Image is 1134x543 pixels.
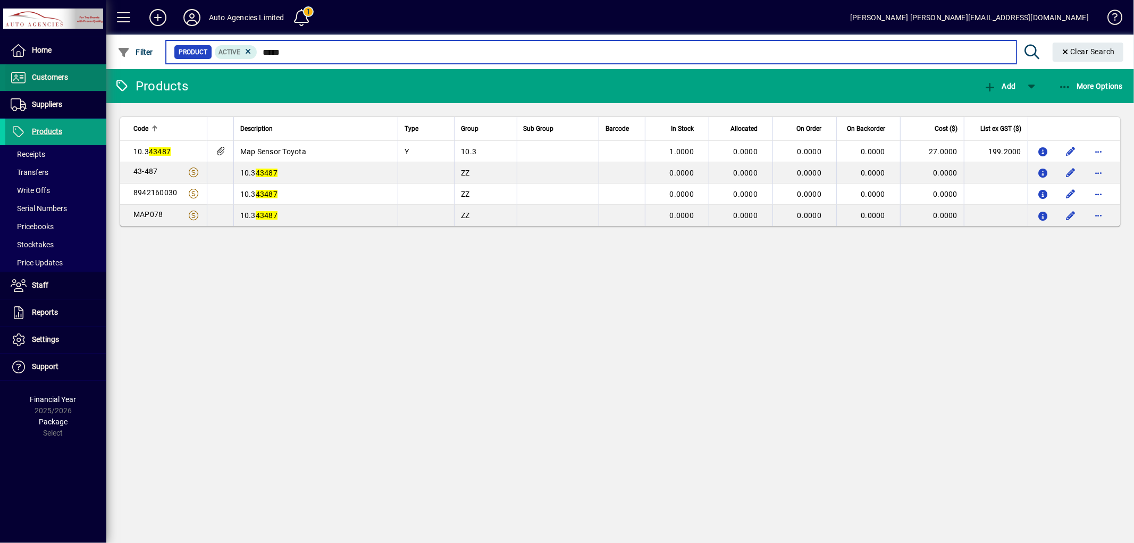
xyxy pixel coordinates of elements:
[30,395,77,404] span: Financial Year
[861,211,886,220] span: 0.0000
[5,91,106,118] a: Suppliers
[5,272,106,299] a: Staff
[670,147,694,156] span: 1.0000
[32,127,62,136] span: Products
[1090,143,1107,160] button: More options
[215,45,257,59] mat-chip: Activation Status: Active
[850,9,1089,26] div: [PERSON_NAME] [PERSON_NAME][EMAIL_ADDRESS][DOMAIN_NAME]
[461,211,470,220] span: ZZ
[670,169,694,177] span: 0.0000
[980,123,1021,135] span: List ex GST ($)
[11,186,50,195] span: Write Offs
[240,211,278,220] span: 10.3
[670,190,694,198] span: 0.0000
[900,162,964,183] td: 0.0000
[1053,43,1124,62] button: Clear
[861,169,886,177] span: 0.0000
[5,299,106,326] a: Reports
[5,218,106,236] a: Pricebooks
[797,169,822,177] span: 0.0000
[149,147,171,156] em: 43487
[1059,82,1123,90] span: More Options
[1090,186,1107,203] button: More options
[843,123,895,135] div: On Backorder
[5,354,106,380] a: Support
[133,188,178,197] span: 8942160030
[461,169,470,177] span: ZZ
[11,204,67,213] span: Serial Numbers
[256,169,278,177] em: 43487
[11,240,54,249] span: Stocktakes
[240,169,278,177] span: 10.3
[861,190,886,198] span: 0.0000
[796,123,821,135] span: On Order
[1062,143,1079,160] button: Edit
[5,254,106,272] a: Price Updates
[964,141,1028,162] td: 199.2000
[141,8,175,27] button: Add
[5,199,106,218] a: Serial Numbers
[117,48,153,56] span: Filter
[5,236,106,254] a: Stocktakes
[461,147,476,156] span: 10.3
[1099,2,1121,37] a: Knowledge Base
[179,47,207,57] span: Product
[5,163,106,181] a: Transfers
[524,123,592,135] div: Sub Group
[779,123,831,135] div: On Order
[797,211,822,220] span: 0.0000
[39,417,68,426] span: Package
[32,362,58,371] span: Support
[734,169,758,177] span: 0.0000
[1056,77,1126,96] button: More Options
[133,123,200,135] div: Code
[734,147,758,156] span: 0.0000
[133,147,171,156] span: 10.3
[405,123,418,135] span: Type
[670,211,694,220] span: 0.0000
[240,123,273,135] span: Description
[1061,47,1115,56] span: Clear Search
[900,205,964,226] td: 0.0000
[1062,207,1079,224] button: Edit
[32,308,58,316] span: Reports
[900,141,964,162] td: 27.0000
[734,190,758,198] span: 0.0000
[847,123,885,135] span: On Backorder
[1062,186,1079,203] button: Edit
[981,77,1018,96] button: Add
[11,150,45,158] span: Receipts
[219,48,241,56] span: Active
[240,190,278,198] span: 10.3
[11,168,48,177] span: Transfers
[11,222,54,231] span: Pricebooks
[900,183,964,205] td: 0.0000
[652,123,703,135] div: In Stock
[115,43,156,62] button: Filter
[797,147,822,156] span: 0.0000
[730,123,758,135] span: Allocated
[209,9,284,26] div: Auto Agencies Limited
[32,46,52,54] span: Home
[861,147,886,156] span: 0.0000
[606,123,629,135] span: Barcode
[1062,164,1079,181] button: Edit
[133,210,163,219] span: MAP078
[133,123,148,135] span: Code
[5,37,106,64] a: Home
[461,123,510,135] div: Group
[240,147,306,156] span: Map Sensor Toyota
[5,64,106,91] a: Customers
[240,123,391,135] div: Description
[32,281,48,289] span: Staff
[984,82,1015,90] span: Add
[256,190,278,198] em: 43487
[133,167,158,176] span: 43-487
[5,327,106,353] a: Settings
[405,123,448,135] div: Type
[461,190,470,198] span: ZZ
[32,73,68,81] span: Customers
[175,8,209,27] button: Profile
[5,145,106,163] a: Receipts
[671,123,694,135] span: In Stock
